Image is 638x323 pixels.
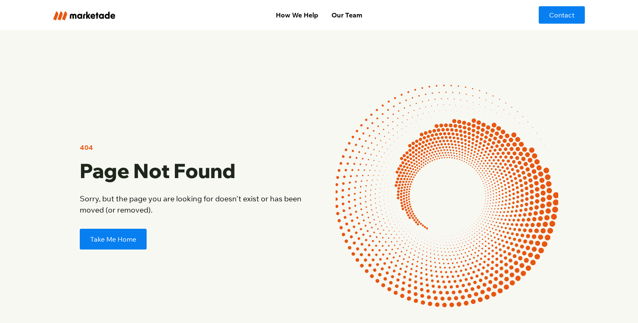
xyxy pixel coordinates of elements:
a: home [53,10,164,20]
div: 404 [80,142,93,152]
a: Take Me Home [80,229,147,250]
h2: Page Not Found [80,159,302,183]
a: How We Help [269,7,325,23]
a: Our Team [325,7,369,23]
a: Contact [539,6,585,24]
p: Sorry, but the page you are looking for doesn't exist or has been moved (or removed). [80,193,302,215]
